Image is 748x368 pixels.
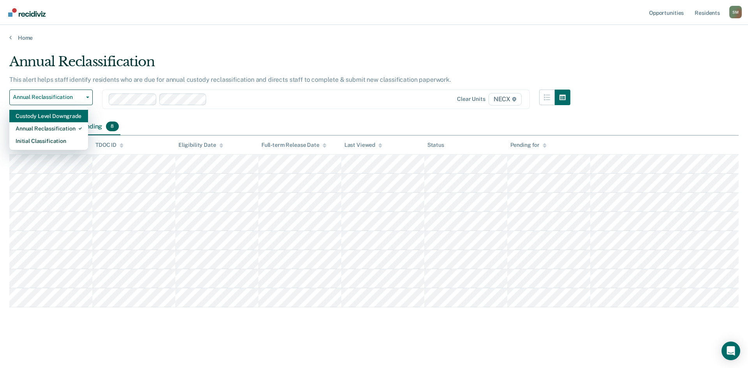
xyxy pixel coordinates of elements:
[261,142,326,148] div: Full-term Release Date
[729,6,742,18] button: Profile dropdown button
[9,76,451,83] p: This alert helps staff identify residents who are due for annual custody reclassification and dir...
[9,54,570,76] div: Annual Reclassification
[427,142,444,148] div: Status
[16,110,82,122] div: Custody Level Downgrade
[178,142,223,148] div: Eligibility Date
[16,122,82,135] div: Annual Reclassification
[722,342,740,360] div: Open Intercom Messenger
[8,8,46,17] img: Recidiviz
[729,6,742,18] div: S M
[13,94,83,100] span: Annual Reclassification
[344,142,382,148] div: Last Viewed
[95,142,123,148] div: TDOC ID
[9,34,739,41] a: Home
[106,121,118,132] span: 8
[510,142,547,148] div: Pending for
[77,118,120,136] div: Pending8
[9,90,93,105] button: Annual Reclassification
[16,135,82,147] div: Initial Classification
[457,96,485,102] div: Clear units
[489,93,522,106] span: NECX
